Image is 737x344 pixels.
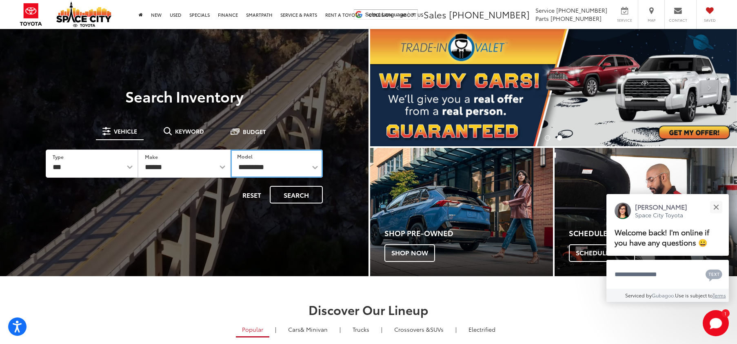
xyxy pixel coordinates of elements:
span: Shop Now [384,244,435,261]
span: Map [642,18,660,23]
a: Gubagoo. [652,292,675,299]
span: Keyword [175,128,204,134]
h4: Shop Pre-Owned [384,229,553,237]
li: Go to slide number 2. [557,135,562,141]
span: Serviced by [625,292,652,299]
img: Space City Toyota [56,2,111,27]
div: Toyota [370,148,553,276]
span: [PHONE_NUMBER] [551,14,602,22]
p: [PERSON_NAME] [635,202,687,211]
a: Terms [713,292,726,299]
a: Cars [282,322,334,336]
a: Shop Pre-Owned Shop Now [370,148,553,276]
span: Use is subject to [675,292,713,299]
span: Vehicle [114,128,137,134]
div: carousel slide number 2 of 2 [370,29,737,146]
span: Budget [243,129,266,134]
span: [PHONE_NUMBER] [556,6,607,14]
svg: Start Chat [703,310,729,336]
li: | [337,325,343,333]
button: Chat with SMS [703,265,725,284]
h3: Search Inventory [34,88,334,104]
span: Welcome back! I'm online if you have any questions 😀 [615,227,709,248]
label: Type [53,153,64,160]
section: Carousel section with vehicle pictures - may contain disclaimers. [370,29,737,146]
a: Electrified [462,322,502,336]
span: Service [615,18,634,23]
textarea: Type your message [606,260,729,289]
a: SUVs [388,322,450,336]
h2: Discover Our Lineup [81,303,656,316]
span: & Minivan [300,325,328,333]
button: Click to view next picture. [682,45,737,130]
span: 1 [724,311,726,315]
button: Click to view previous picture. [370,45,425,130]
img: We Buy Cars [370,29,737,146]
button: Toggle Chat Window [703,310,729,336]
li: | [379,325,384,333]
span: Service [535,6,555,14]
li: | [453,325,459,333]
button: Reset [235,186,268,203]
div: Close[PERSON_NAME]Space City ToyotaWelcome back! I'm online if you have any questions 😀Type your ... [606,194,729,302]
span: Schedule Now [569,244,635,261]
button: Close [707,198,725,216]
a: Trucks [346,322,375,336]
svg: Text [706,268,722,281]
span: Sales [424,8,446,21]
li: Go to slide number 1. [545,135,550,141]
span: Contact [669,18,687,23]
p: Space City Toyota [635,211,687,219]
a: Popular [236,322,269,337]
li: | [273,325,278,333]
span: Parts [535,14,549,22]
label: Model [237,153,253,160]
span: [PHONE_NUMBER] [449,8,530,21]
span: Crossovers & [394,325,430,333]
button: Search [270,186,323,203]
span: Saved [701,18,719,23]
label: Make [145,153,158,160]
